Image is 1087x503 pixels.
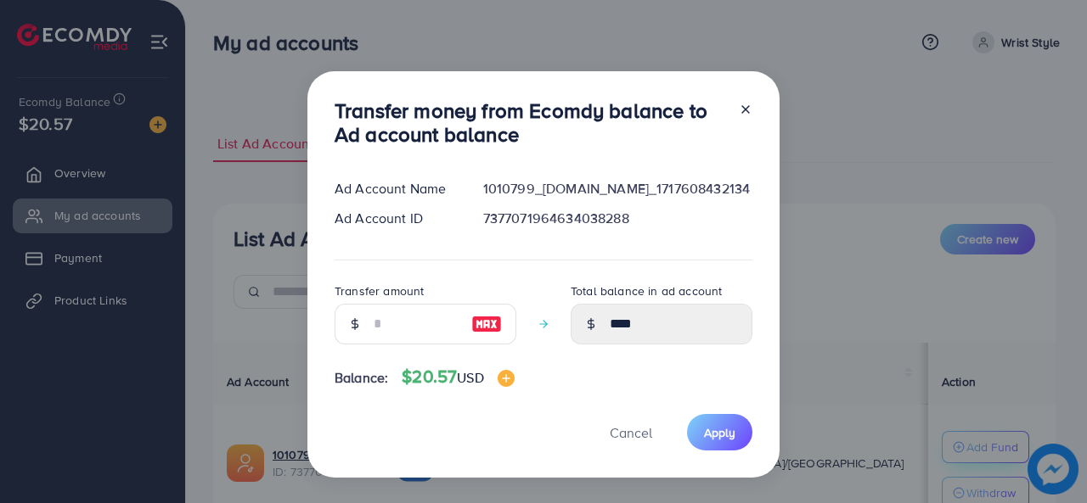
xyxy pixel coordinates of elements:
div: 7377071964634038288 [470,209,766,228]
button: Cancel [589,414,673,450]
span: Balance: [335,368,388,388]
h4: $20.57 [402,366,514,388]
label: Transfer amount [335,282,424,299]
span: USD [457,368,483,387]
div: 1010799_[DOMAIN_NAME]_1717608432134 [470,179,766,198]
span: Apply [704,424,735,441]
h3: Transfer money from Ecomdy balance to Ad account balance [335,98,725,148]
div: Ad Account Name [321,179,470,198]
div: Ad Account ID [321,209,470,228]
img: image [498,370,515,387]
img: image [471,314,502,334]
label: Total balance in ad account [571,282,722,299]
button: Apply [687,414,752,450]
span: Cancel [610,423,652,442]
